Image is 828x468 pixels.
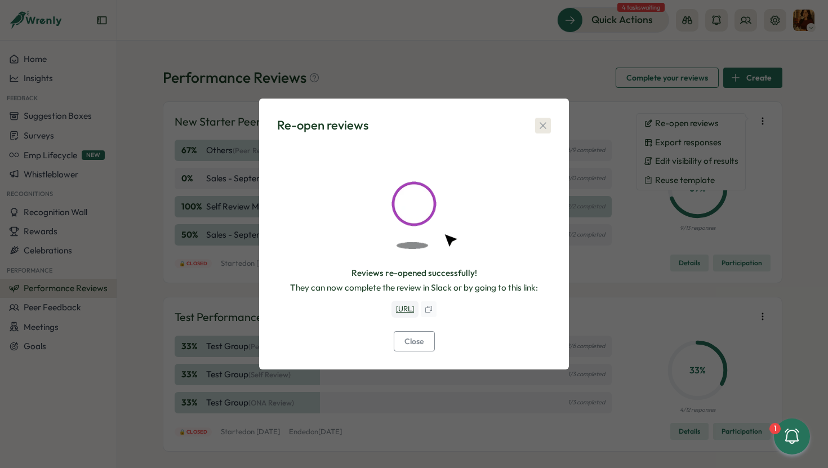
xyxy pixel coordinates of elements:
[391,301,419,318] a: [URL]
[358,148,470,260] img: Success
[290,267,538,279] p: Reviews re-opened successfully!
[394,331,435,351] button: Close
[290,282,538,294] p: They can now complete the review in Slack or by going to this link:
[404,332,424,351] span: Close
[774,418,810,454] button: 1
[769,423,781,434] div: 1
[277,117,368,134] div: Re-open reviews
